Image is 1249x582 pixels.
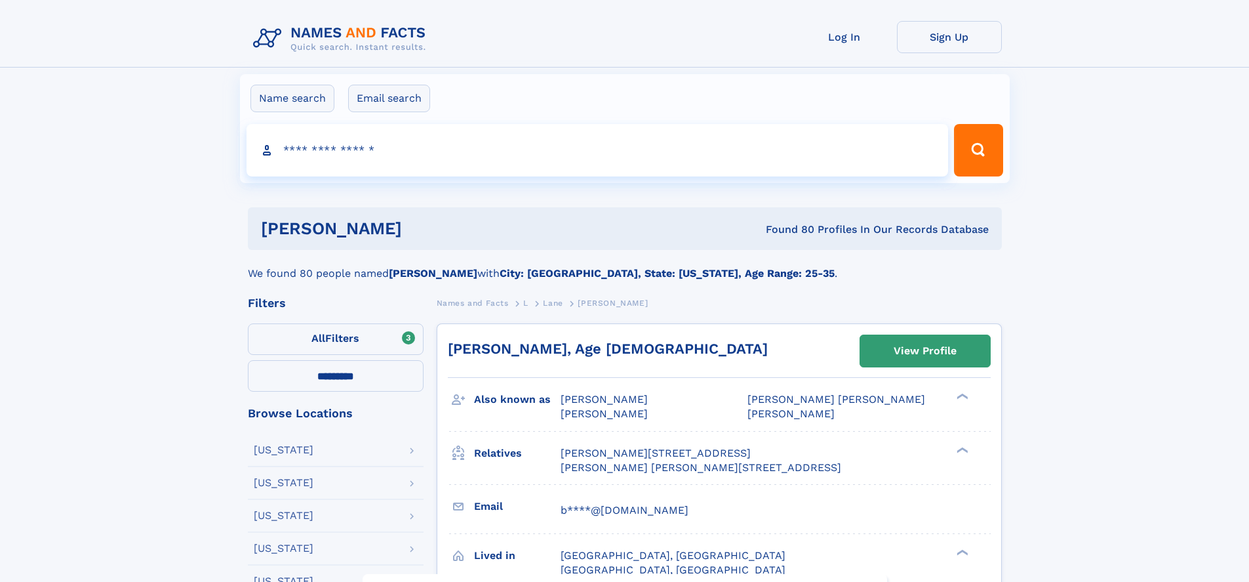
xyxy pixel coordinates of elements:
[953,392,969,401] div: ❯
[474,545,561,567] h3: Lived in
[254,478,313,488] div: [US_STATE]
[247,124,949,177] input: search input
[584,222,989,237] div: Found 80 Profiles In Our Records Database
[311,332,325,344] span: All
[254,445,313,455] div: [US_STATE]
[437,295,509,311] a: Names and Facts
[523,295,528,311] a: L
[348,85,430,112] label: Email search
[248,21,437,56] img: Logo Names and Facts
[248,323,424,355] label: Filters
[561,549,785,562] span: [GEOGRAPHIC_DATA], [GEOGRAPHIC_DATA]
[894,336,957,366] div: View Profile
[474,495,561,518] h3: Email
[953,446,969,454] div: ❯
[389,267,477,280] b: [PERSON_NAME]
[747,393,925,405] span: [PERSON_NAME] [PERSON_NAME]
[792,21,897,53] a: Log In
[860,335,990,367] a: View Profile
[254,510,313,521] div: [US_STATE]
[261,220,584,237] h1: [PERSON_NAME]
[448,341,768,357] a: [PERSON_NAME], Age [DEMOGRAPHIC_DATA]
[953,548,969,556] div: ❯
[543,299,563,308] span: Lane
[561,461,841,475] a: [PERSON_NAME] [PERSON_NAME][STREET_ADDRESS]
[578,299,648,308] span: [PERSON_NAME]
[248,407,424,419] div: Browse Locations
[747,407,835,420] span: [PERSON_NAME]
[474,388,561,411] h3: Also known as
[248,250,1002,281] div: We found 80 people named with .
[500,267,835,280] b: City: [GEOGRAPHIC_DATA], State: [US_STATE], Age Range: 25-35
[561,393,648,405] span: [PERSON_NAME]
[250,85,334,112] label: Name search
[561,564,785,576] span: [GEOGRAPHIC_DATA], [GEOGRAPHIC_DATA]
[248,297,424,309] div: Filters
[561,446,751,461] a: [PERSON_NAME][STREET_ADDRESS]
[523,299,528,308] span: L
[543,295,563,311] a: Lane
[897,21,1002,53] a: Sign Up
[561,407,648,420] span: [PERSON_NAME]
[254,543,313,554] div: [US_STATE]
[954,124,1002,177] button: Search Button
[474,442,561,465] h3: Relatives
